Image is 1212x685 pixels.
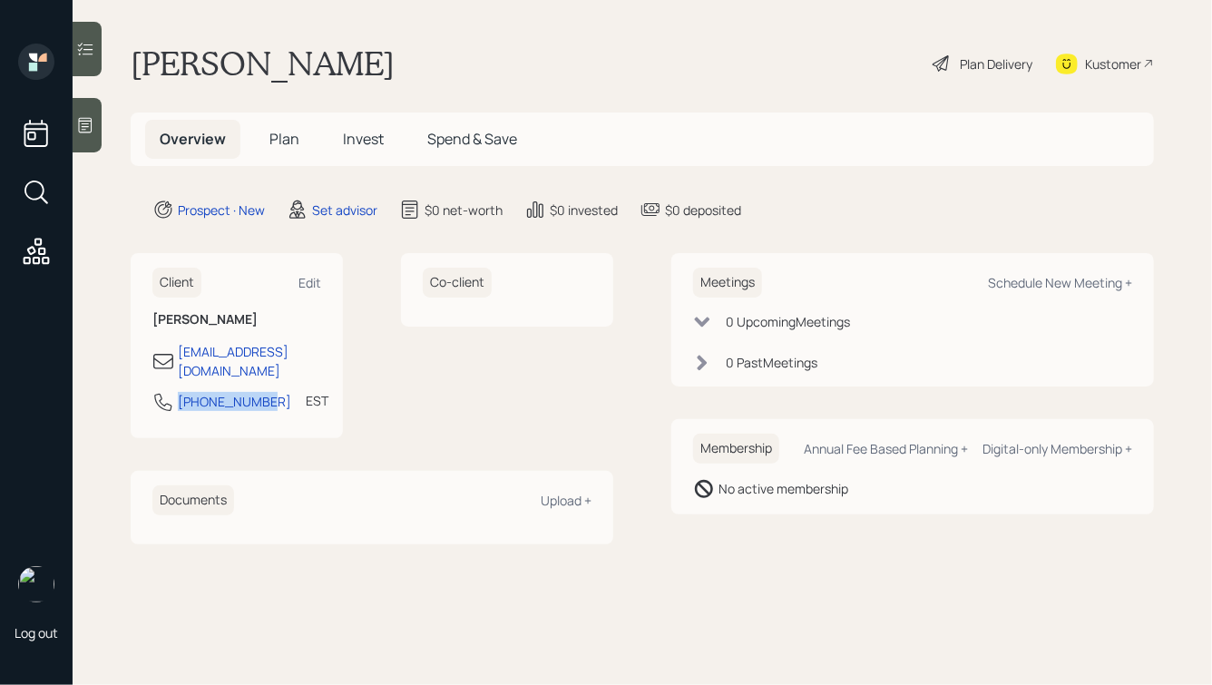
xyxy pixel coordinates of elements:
div: Log out [15,624,58,641]
div: Digital-only Membership + [982,440,1132,457]
div: Prospect · New [178,201,265,220]
div: $0 invested [550,201,618,220]
div: Annual Fee Based Planning + [804,440,968,457]
div: Upload + [541,492,591,509]
div: [PHONE_NUMBER] [178,392,291,411]
div: Schedule New Meeting + [988,274,1132,291]
span: Invest [343,129,384,149]
h6: Membership [693,434,779,464]
div: [EMAIL_ADDRESS][DOMAIN_NAME] [178,342,321,380]
span: Plan [269,129,299,149]
img: hunter_neumayer.jpg [18,566,54,602]
h6: Documents [152,485,234,515]
h6: Meetings [693,268,762,298]
div: EST [306,391,328,410]
div: Kustomer [1085,54,1141,73]
div: No active membership [718,479,848,498]
span: Spend & Save [427,129,517,149]
h1: [PERSON_NAME] [131,44,395,83]
div: $0 deposited [665,201,741,220]
div: Edit [298,274,321,291]
div: Plan Delivery [960,54,1032,73]
h6: Client [152,268,201,298]
div: Set advisor [312,201,377,220]
h6: Co-client [423,268,492,298]
h6: [PERSON_NAME] [152,312,321,328]
div: 0 Upcoming Meeting s [726,312,850,331]
div: 0 Past Meeting s [726,353,817,372]
div: $0 net-worth [425,201,503,220]
span: Overview [160,129,226,149]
